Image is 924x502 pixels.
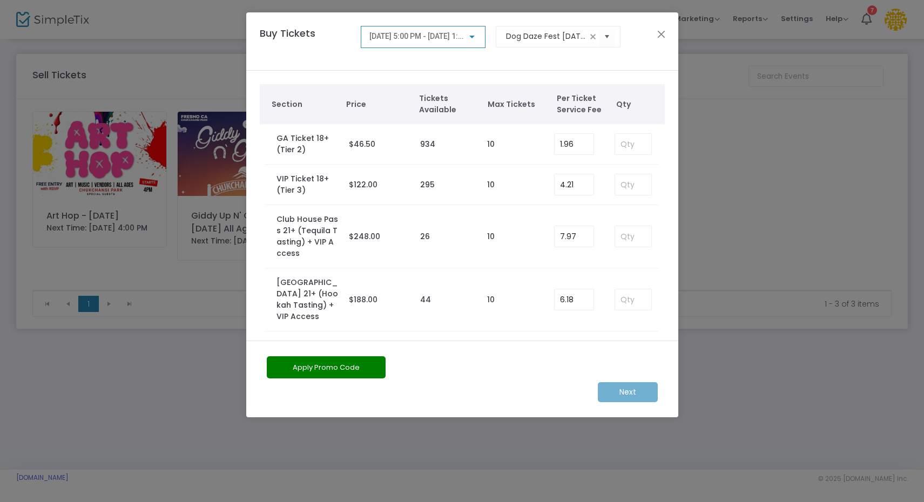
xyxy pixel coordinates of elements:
span: $122.00 [349,179,377,190]
span: Price [346,99,408,110]
input: Enter Service Fee [555,226,593,247]
label: Club House Pass 21+ (Tequila Tasting) + VIP Access [276,214,338,259]
span: clear [586,30,599,43]
span: $248.00 [349,231,380,242]
label: 26 [420,231,430,242]
input: Enter Service Fee [555,134,593,154]
label: 10 [487,179,495,191]
label: 10 [487,139,495,150]
label: 295 [420,179,435,191]
label: 10 [487,294,495,306]
span: Qty [616,99,659,110]
input: Enter Service Fee [555,174,593,195]
input: Enter Service Fee [555,289,593,310]
input: Qty [615,226,651,247]
label: 934 [420,139,435,150]
span: Section [272,99,335,110]
label: VIP Ticket 18+ (Tier 3) [276,173,338,196]
h4: Buy Tickets [254,26,356,57]
input: Qty [615,174,651,195]
span: Per Ticket Service Fee [557,93,611,116]
label: Backstage Pool Party Pass 18+ (Tier 2) + VIP Access [276,340,338,385]
label: 44 [420,294,431,306]
label: 10 [487,231,495,242]
input: Qty [615,289,651,310]
input: Qty [615,134,651,154]
button: Apply Promo Code [267,356,386,378]
label: [GEOGRAPHIC_DATA] 21+ (Hookah Tasting) + VIP Access [276,277,338,322]
span: [DATE] 5:00 PM - [DATE] 1:00 AM [369,32,480,40]
span: Tickets Available [419,93,477,116]
span: Max Tickets [488,99,546,110]
span: $46.50 [349,139,375,150]
label: GA Ticket 18+ (Tier 2) [276,133,338,155]
span: $188.00 [349,294,377,305]
input: Select an event [506,31,586,42]
button: Select [599,25,615,48]
button: Close [654,27,668,41]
